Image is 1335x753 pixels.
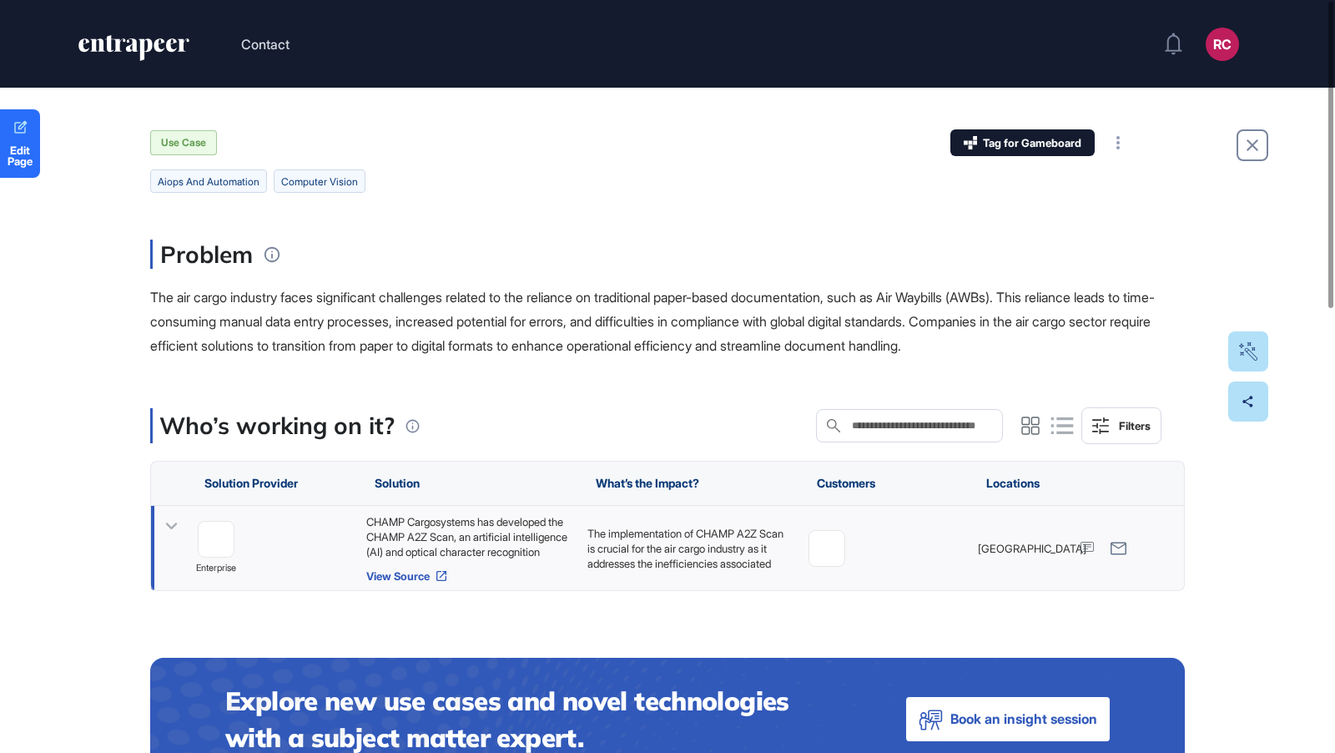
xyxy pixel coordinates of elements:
span: [GEOGRAPHIC_DATA] [978,541,1086,556]
span: The air cargo industry faces significant challenges related to the reliance on traditional paper-... [150,289,1155,354]
span: Solution [375,477,420,490]
li: aiops and automation [150,169,267,193]
button: Book an insight session [906,697,1110,741]
div: Filters [1119,419,1151,432]
button: RC [1206,28,1239,61]
div: Use Case [150,130,217,155]
a: entrapeer-logo [77,35,191,67]
p: Who’s working on it? [159,408,395,443]
button: Contact [241,33,290,55]
span: Customers [817,477,875,490]
li: computer vision [274,169,365,193]
h3: Problem [150,240,253,269]
a: View Source [366,569,571,583]
span: Tag for Gameboard [983,138,1081,149]
p: The implementation of CHAMP A2Z Scan is crucial for the air cargo industry as it addresses the in... [587,526,792,724]
span: Book an insight session [950,707,1097,731]
span: Locations [986,477,1040,490]
span: What’s the Impact? [596,477,699,490]
button: Filters [1081,407,1161,444]
span: Solution Provider [204,477,298,490]
span: enterprise [196,562,236,577]
div: CHAMP Cargosystems has developed the CHAMP A2Z Scan, an artificial intelligence (AI) and optical ... [366,514,571,559]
